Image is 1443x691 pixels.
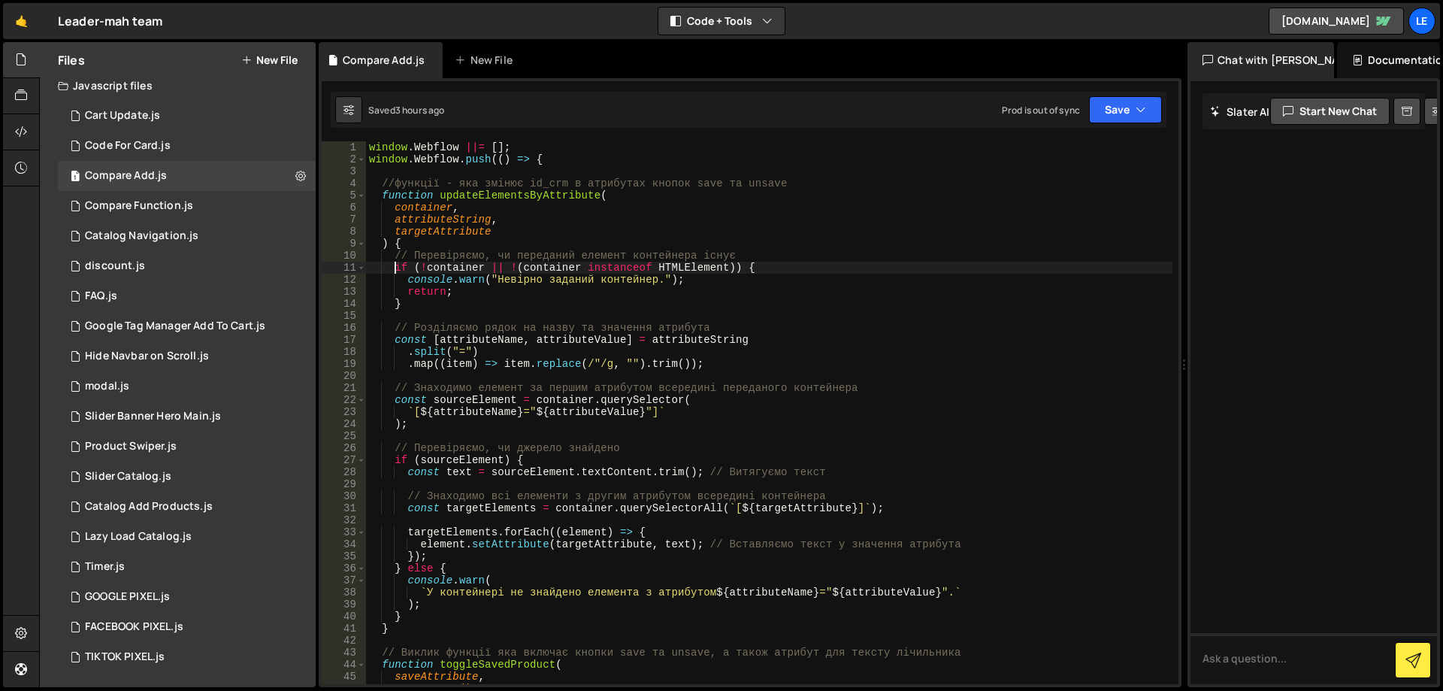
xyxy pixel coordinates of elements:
[1089,96,1162,123] button: Save
[58,462,316,492] div: 16298/44828.js
[322,514,366,526] div: 32
[322,298,366,310] div: 14
[58,161,316,191] div: 16298/45098.js
[85,139,171,153] div: Code For Card.js
[322,177,366,189] div: 4
[322,250,366,262] div: 10
[85,560,125,574] div: Timer.js
[322,586,366,599] div: 38
[322,430,366,442] div: 25
[322,671,366,683] div: 45
[40,71,316,101] div: Javascript files
[322,502,366,514] div: 31
[322,574,366,586] div: 37
[58,131,316,161] div: 16298/44879.js
[85,590,170,604] div: GOOGLE PIXEL.js
[1270,98,1390,125] button: Start new chat
[455,53,518,68] div: New File
[58,522,316,552] div: 16298/44406.js
[322,238,366,250] div: 9
[3,3,40,39] a: 🤙
[58,642,316,672] div: 16298/45049.js
[322,310,366,322] div: 15
[1408,8,1435,35] a: Le
[322,538,366,550] div: 34
[85,169,167,183] div: Compare Add.js
[58,251,316,281] div: 16298/44466.js
[58,281,316,311] div: 16298/44463.js
[322,286,366,298] div: 13
[85,259,145,273] div: discount.js
[1210,105,1270,119] h2: Slater AI
[322,262,366,274] div: 11
[58,191,316,221] div: 16298/45065.js
[322,647,366,659] div: 43
[85,500,213,514] div: Catalog Add Products.js
[85,289,117,303] div: FAQ.js
[322,370,366,382] div: 20
[322,466,366,478] div: 28
[58,612,316,642] div: 16298/45047.js
[322,274,366,286] div: 12
[85,440,177,453] div: Product Swiper.js
[58,582,316,612] div: 16298/45048.js
[85,410,221,423] div: Slider Banner Hero Main.js
[322,635,366,647] div: 42
[322,189,366,202] div: 5
[322,141,366,153] div: 1
[322,226,366,238] div: 8
[85,320,265,333] div: Google Tag Manager Add To Cart.js
[85,109,160,123] div: Cart Update.js
[85,199,193,213] div: Compare Function.js
[1337,42,1440,78] div: Documentation
[58,221,316,251] div: 16298/44855.js
[1187,42,1334,78] div: Chat with [PERSON_NAME]
[322,526,366,538] div: 33
[322,406,366,418] div: 23
[322,442,366,454] div: 26
[85,380,129,393] div: modal.js
[241,54,298,66] button: New File
[322,623,366,635] div: 41
[322,454,366,466] div: 27
[322,382,366,394] div: 21
[322,346,366,358] div: 18
[368,104,445,117] div: Saved
[322,394,366,406] div: 22
[322,562,366,574] div: 36
[343,53,425,68] div: Compare Add.js
[85,650,165,664] div: TIKTOK PIXEL.js
[322,611,366,623] div: 40
[322,334,366,346] div: 17
[85,350,209,363] div: Hide Navbar on Scroll.js
[322,659,366,671] div: 44
[1002,104,1080,117] div: Prod is out of sync
[85,620,183,634] div: FACEBOOK PIXEL.js
[85,470,171,483] div: Slider Catalog.js
[322,214,366,226] div: 7
[58,52,85,68] h2: Files
[58,341,316,371] div: 16298/44402.js
[322,322,366,334] div: 16
[322,599,366,611] div: 39
[322,490,366,502] div: 30
[1269,8,1404,35] a: [DOMAIN_NAME]
[71,171,80,183] span: 1
[322,165,366,177] div: 3
[322,418,366,430] div: 24
[322,153,366,165] div: 2
[322,550,366,562] div: 35
[322,202,366,214] div: 6
[85,229,198,243] div: Catalog Navigation.js
[322,478,366,490] div: 29
[58,552,316,582] div: 16298/44400.js
[58,311,316,341] div: 16298/44469.js
[58,492,316,522] div: 16298/44845.js
[58,12,162,30] div: Leader-mah team
[85,530,192,544] div: Lazy Load Catalog.js
[58,371,316,402] div: 16298/44976.js
[58,402,316,432] div: 16298/44401.js
[395,104,445,117] div: 3 hours ago
[322,358,366,370] div: 19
